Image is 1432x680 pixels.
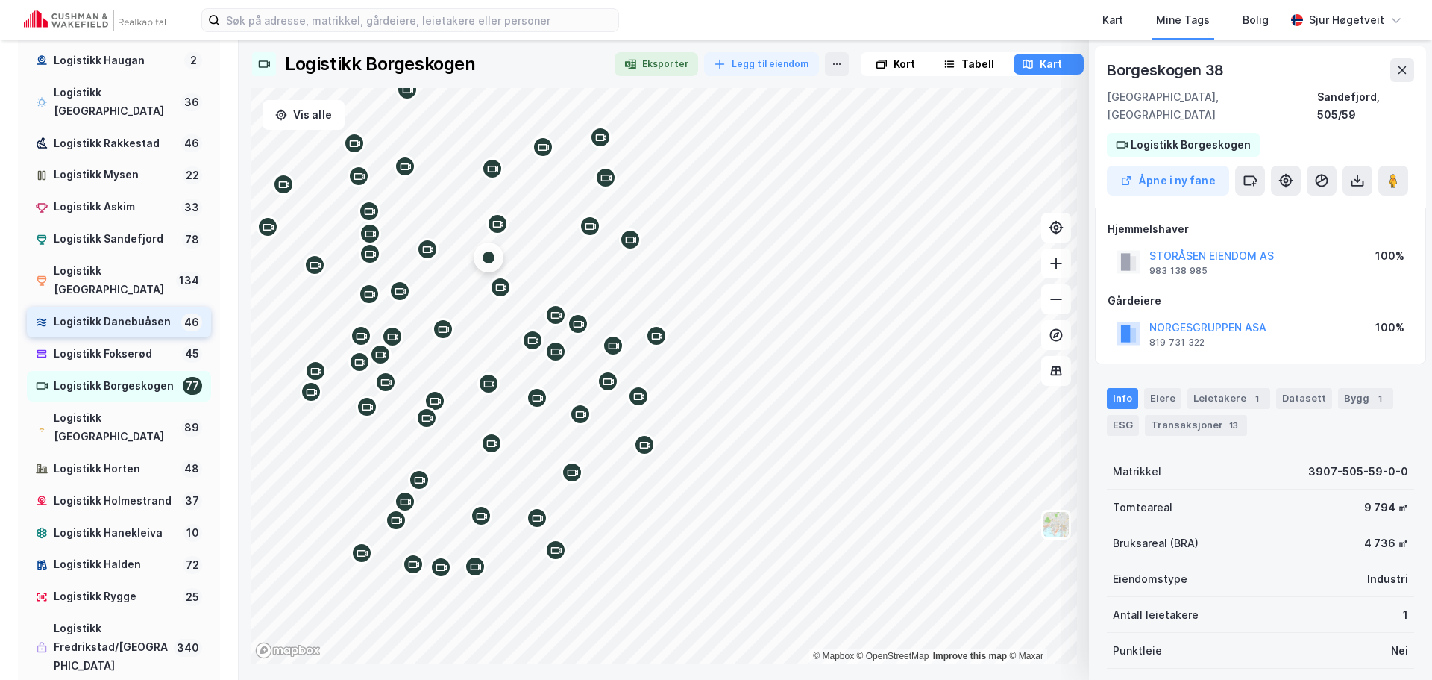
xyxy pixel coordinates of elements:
div: Map marker [589,126,612,149]
div: Map marker [544,539,567,561]
button: Åpne i ny fane [1107,166,1229,196]
div: Mine Tags [1156,11,1210,29]
div: Gårdeiere [1108,292,1413,310]
div: 33 [181,199,202,216]
div: Punktleie [1113,642,1162,660]
div: Map marker [415,407,438,429]
div: Map marker [257,216,279,238]
div: Map marker [396,78,418,101]
a: Logistikk Halden72 [27,549,211,580]
div: ESG [1107,415,1139,436]
div: Map marker [526,387,548,409]
div: Map marker [526,507,548,529]
div: 45 [182,345,202,363]
div: 2 [184,52,202,69]
div: 1 [1249,391,1264,406]
div: Logistikk Askim [54,198,175,216]
div: 22 [183,166,202,184]
div: Map marker [300,381,322,403]
div: Logistikk Borgeskogen [285,52,476,76]
div: Info [1107,388,1138,409]
div: 77 [183,377,202,395]
div: Logistikk Horten [54,460,175,478]
div: Eiendomstype [1113,570,1187,588]
a: Logistikk [GEOGRAPHIC_DATA]134 [27,256,211,305]
div: 36 [181,93,202,111]
a: Logistikk Hanekleiva10 [27,518,211,549]
div: Logistikk Borgeskogen [1131,136,1251,154]
div: Map marker [470,505,492,527]
div: Bygg [1338,388,1393,409]
div: Logistikk Rakkestad [54,134,175,153]
div: Sjur Høgetveit [1309,11,1384,29]
div: Logistikk Holmestrand [54,492,176,511]
div: Borgeskogen 38 [1107,58,1227,82]
div: Map marker [602,334,624,357]
a: Logistikk Holmestrand37 [27,486,211,517]
a: Logistikk Rygge25 [27,581,211,612]
div: 9 794 ㎡ [1364,499,1408,517]
div: Map marker [483,252,494,263]
div: Map marker [627,385,650,408]
div: Eiere [1144,388,1181,409]
a: Mapbox homepage [255,642,321,659]
div: Logistikk Danebuåsen [54,313,175,331]
div: 46 [181,134,202,152]
div: Map marker [304,254,326,276]
button: Eksporter [615,52,698,76]
a: Logistikk Danebuåsen46 [27,307,211,337]
div: Logistikk Halden [54,555,177,574]
div: Bolig [1243,11,1269,29]
div: Map marker [272,173,295,196]
div: Hjemmelshaver [1108,220,1413,238]
div: Map marker [521,329,544,352]
div: Tabell [961,55,994,73]
div: Map marker [389,280,411,302]
div: Datasett [1276,388,1332,409]
div: Map marker [359,222,381,245]
div: Map marker [544,340,567,363]
a: Logistikk Sandefjord78 [27,224,211,255]
div: Kontrollprogram for chat [1357,608,1432,680]
div: Map marker [561,461,583,484]
div: 13 [1226,418,1241,433]
div: 10 [183,524,202,542]
a: Logistikk Rakkestad46 [27,128,211,159]
div: Kart [1040,55,1062,73]
div: Logistikk [GEOGRAPHIC_DATA] [54,409,175,446]
div: Map marker [430,556,452,578]
div: 340 [174,639,202,657]
div: Map marker [486,213,509,235]
div: Map marker [645,325,668,347]
div: 1 [1403,606,1408,624]
div: Logistikk [GEOGRAPHIC_DATA] [54,262,170,299]
iframe: Chat Widget [1357,608,1432,680]
a: Mapbox [813,651,854,661]
div: Antall leietakere [1113,606,1199,624]
div: Map marker [594,166,617,189]
div: [GEOGRAPHIC_DATA], [GEOGRAPHIC_DATA] [1107,88,1317,124]
div: 134 [176,272,202,290]
input: Søk på adresse, matrikkel, gårdeiere, leietakere eller personer [220,9,618,31]
div: Map marker [633,434,656,456]
div: Map marker [394,155,416,178]
div: Map marker [359,243,381,265]
div: Logistikk [GEOGRAPHIC_DATA] [54,84,175,121]
a: Maxar [1009,651,1043,661]
a: Logistikk Haugan2 [27,46,211,76]
div: Map marker [374,371,397,393]
div: Map marker [579,215,601,237]
div: Map marker [619,228,641,251]
div: Map marker [394,490,416,513]
div: Logistikk Rygge [54,587,177,606]
div: 48 [181,460,202,478]
div: 3907-505-59-0-0 [1308,463,1408,481]
div: 25 [183,588,202,606]
div: Map marker [348,351,371,373]
div: Map marker [569,403,591,425]
div: Matrikkel [1113,463,1161,481]
div: Logistikk Borgeskogen [54,377,177,396]
div: 37 [182,492,202,510]
div: 72 [183,556,202,574]
div: Map marker [385,509,407,531]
